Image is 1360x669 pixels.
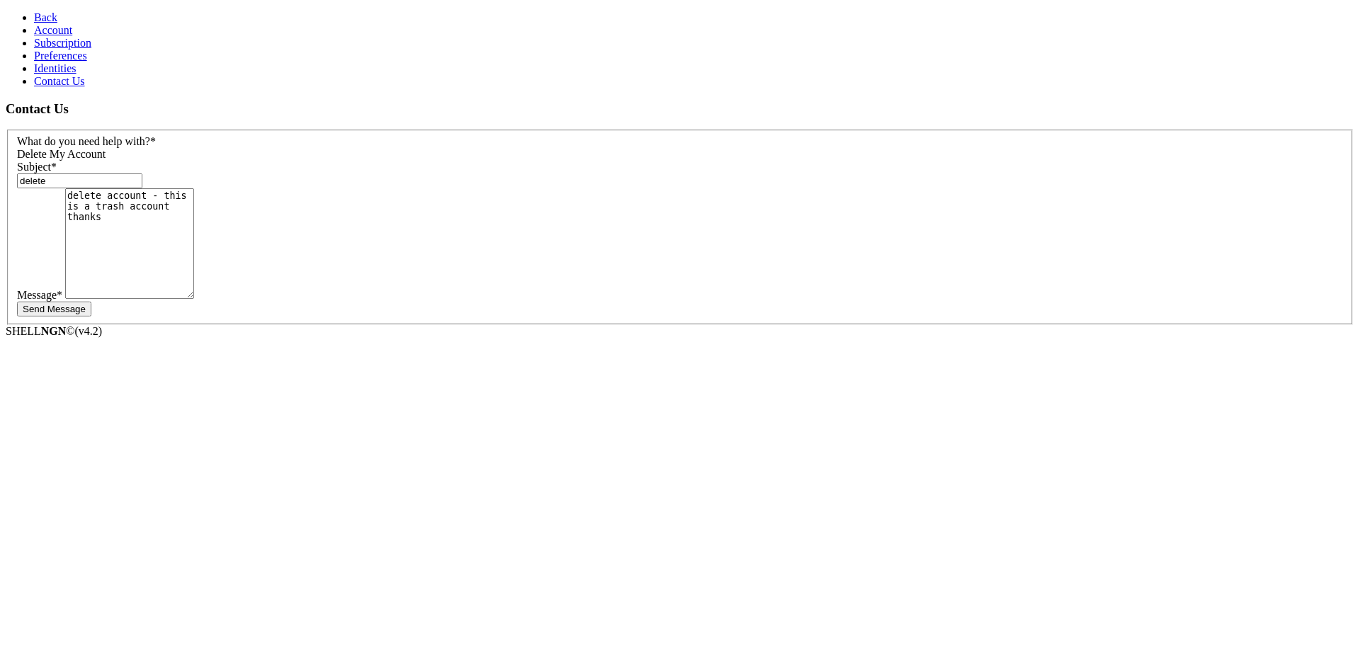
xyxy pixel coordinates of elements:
[75,325,103,337] span: 4.2.0
[34,75,85,87] a: Contact Us
[17,161,57,173] label: Subject
[17,289,62,301] label: Message
[34,50,87,62] a: Preferences
[17,148,106,160] span: Delete My Account
[6,325,102,337] span: SHELL ©
[17,302,91,316] button: Send Message
[34,11,57,23] a: Back
[34,37,91,49] a: Subscription
[41,325,67,337] b: NGN
[34,62,76,74] a: Identities
[6,101,1354,117] h3: Contact Us
[34,24,72,36] a: Account
[17,148,1343,161] div: Delete My Account
[17,135,156,147] label: What do you need help with?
